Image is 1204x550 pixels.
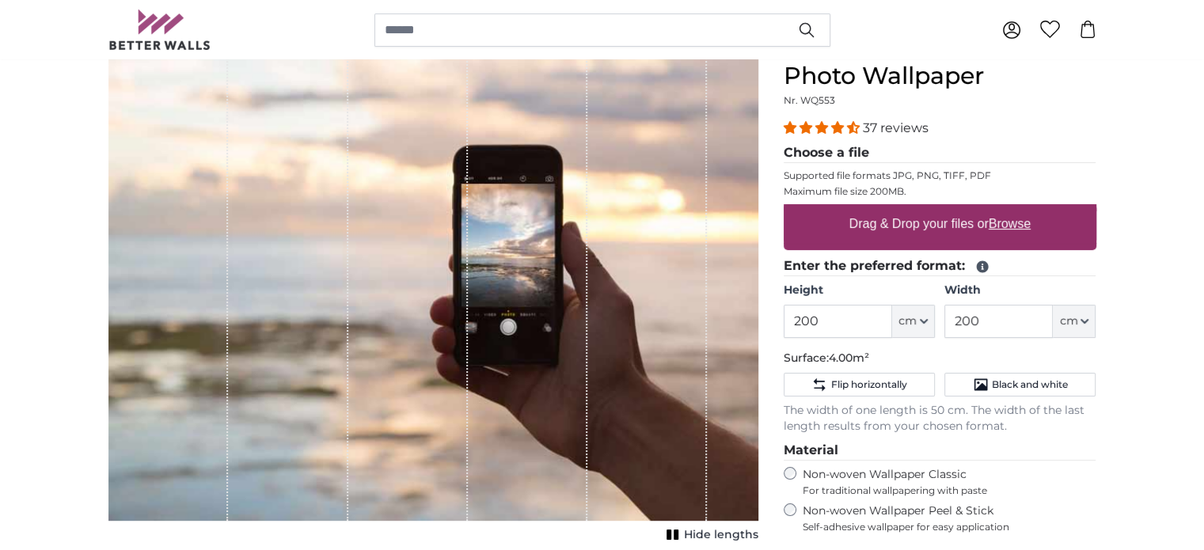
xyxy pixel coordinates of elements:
label: Drag & Drop your files or [842,208,1036,240]
legend: Enter the preferred format: [784,256,1096,276]
u: Browse [989,217,1031,230]
span: Nr. WQ553 [784,94,835,106]
button: Flip horizontally [784,373,935,396]
button: cm [1053,305,1096,338]
label: Non-woven Wallpaper Peel & Stick [803,503,1096,533]
p: Surface: [784,351,1096,366]
img: Betterwalls [108,9,211,50]
label: Width [944,283,1096,298]
span: Self-adhesive wallpaper for easy application [803,521,1096,533]
span: cm [898,313,917,329]
span: 37 reviews [863,120,929,135]
legend: Material [784,441,1096,461]
span: For traditional wallpapering with paste [803,484,1096,497]
h1: Personalised Wall Mural Photo Wallpaper [784,33,1096,90]
label: Non-woven Wallpaper Classic [803,467,1096,497]
span: 4.00m² [829,351,869,365]
div: 1 of 1 [108,33,758,546]
legend: Choose a file [784,143,1096,163]
label: Height [784,283,935,298]
p: Maximum file size 200MB. [784,185,1096,198]
span: 4.32 stars [784,120,863,135]
span: Black and white [992,378,1068,391]
button: Hide lengths [662,524,758,546]
p: Supported file formats JPG, PNG, TIFF, PDF [784,169,1096,182]
span: Hide lengths [684,527,758,543]
span: Flip horizontally [830,378,906,391]
p: The width of one length is 50 cm. The width of the last length results from your chosen format. [784,403,1096,434]
span: cm [1059,313,1077,329]
button: cm [892,305,935,338]
button: Black and white [944,373,1096,396]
